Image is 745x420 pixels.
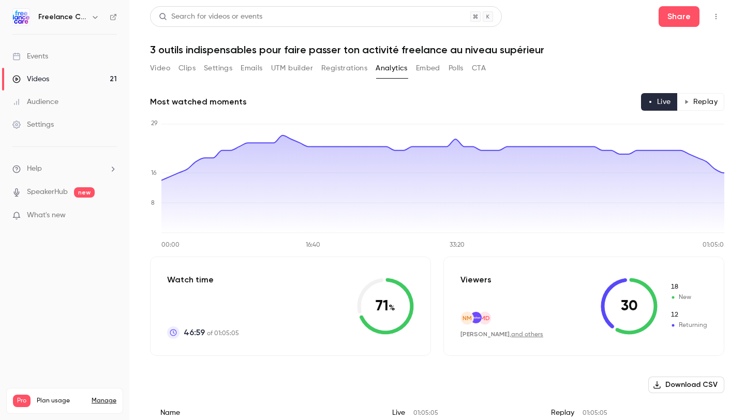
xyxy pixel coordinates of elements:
img: Freelance Care [13,9,29,25]
button: Top Bar Actions [708,8,724,25]
span: New [670,293,707,302]
tspan: 00:00 [161,242,180,248]
div: Videos [12,74,49,84]
button: Live [641,93,678,111]
tspan: 8 [151,200,155,206]
li: help-dropdown-opener [12,163,117,174]
h6: Freelance Care [38,12,87,22]
button: Share [659,6,699,27]
span: MD [480,313,490,323]
button: Video [150,60,170,77]
span: Returning [670,310,707,320]
span: Plan usage [37,397,85,405]
div: , [460,330,543,339]
h1: 3 outils indispensables pour faire passer ton activité freelance au niveau supérieur [150,43,724,56]
span: new [74,187,95,198]
button: Analytics [376,60,408,77]
tspan: 16:40 [306,242,320,248]
h2: Most watched moments [150,96,247,108]
button: Registrations [321,60,367,77]
a: Manage [92,397,116,405]
button: Embed [416,60,440,77]
div: Events [12,51,48,62]
div: Settings [12,119,54,130]
div: Search for videos or events [159,11,262,22]
a: and others [511,332,543,338]
button: Clips [178,60,196,77]
tspan: 29 [151,121,158,127]
span: 46:59 [184,326,205,339]
button: Settings [204,60,232,77]
span: 01:05:05 [413,410,438,416]
span: Returning [670,321,707,330]
span: Pro [13,395,31,407]
tspan: 01:05:05 [703,242,727,248]
span: NM [463,313,472,323]
span: New [670,282,707,292]
span: [PERSON_NAME] [460,331,510,338]
p: Viewers [460,274,491,286]
iframe: Noticeable Trigger [105,211,117,220]
button: Emails [241,60,262,77]
tspan: 33:20 [450,242,465,248]
button: CTA [472,60,486,77]
img: protonmail.com [470,312,482,323]
p: Watch time [167,274,239,286]
span: Help [27,163,42,174]
button: Download CSV [648,377,724,393]
div: Audience [12,97,58,107]
span: 01:05:05 [583,410,607,416]
span: What's new [27,210,66,221]
button: Replay [677,93,724,111]
button: Polls [449,60,464,77]
tspan: 16 [151,170,157,176]
p: of 01:05:05 [184,326,239,339]
a: SpeakerHub [27,187,68,198]
button: UTM builder [271,60,313,77]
